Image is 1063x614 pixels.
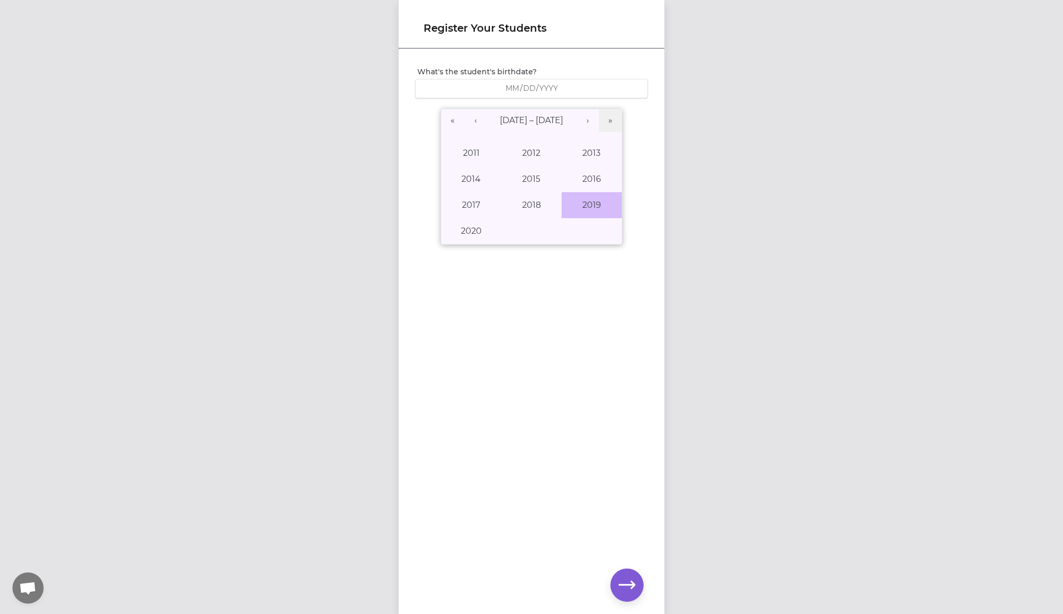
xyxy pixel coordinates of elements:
[523,84,536,94] input: DD
[441,192,501,218] button: 2017
[562,192,622,218] button: 2019
[441,140,501,166] button: 2011
[487,109,576,132] button: [DATE] – [DATE]
[424,21,639,35] h1: Register Your Students
[441,109,464,132] button: «
[536,83,539,94] span: /
[599,109,622,132] button: »
[520,83,523,94] span: /
[501,140,562,166] button: 2012
[12,572,44,604] div: Open chat
[417,66,648,77] label: What's the student's birthdate?
[505,84,520,94] input: MM
[539,84,558,94] input: YYYY
[441,166,501,192] button: 2014
[441,218,501,244] button: 2020
[501,166,562,192] button: 2015
[576,109,599,132] button: ›
[562,166,622,192] button: 2016
[562,140,622,166] button: 2013
[501,192,562,218] button: 2018
[500,115,563,125] span: [DATE] – [DATE]
[464,109,487,132] button: ‹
